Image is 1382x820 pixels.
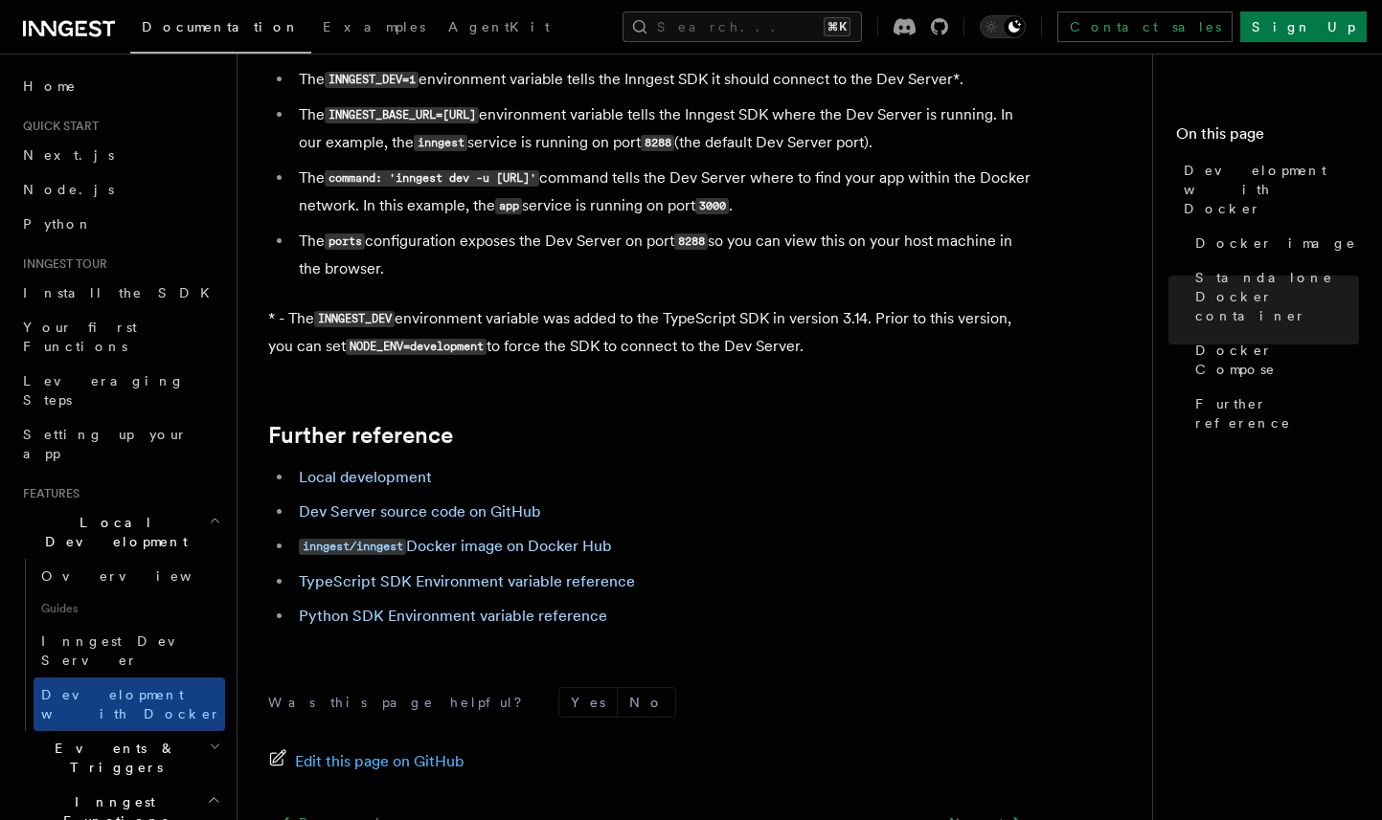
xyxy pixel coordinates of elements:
[15,364,225,417] a: Leveraging Steps
[15,276,225,310] a: Install the SDK
[495,198,522,214] code: app
[618,688,675,717] button: No
[1176,153,1359,226] a: Development with Docker
[15,172,225,207] a: Node.js
[314,311,395,327] code: INNGEST_DEV
[325,170,539,187] code: command: 'inngest dev -u [URL]'
[15,417,225,471] a: Setting up your app
[1188,387,1359,440] a: Further reference
[346,339,487,355] code: NODE_ENV=development
[15,513,209,551] span: Local Development
[414,135,467,151] code: inngest
[299,537,612,555] a: inngest/inngestDocker image on Docker Hub
[293,165,1034,220] li: The command tells the Dev Server where to find your app within the Docker network. In this exampl...
[1195,233,1356,253] span: Docker image
[299,502,541,521] a: Dev Server source code on GitHub
[325,107,479,123] code: INNGEST_BASE_URL=[URL]
[1057,11,1233,42] a: Contact sales
[1188,333,1359,387] a: Docker Compose
[1184,161,1359,218] span: Development with Docker
[23,216,93,232] span: Python
[15,505,225,559] button: Local Development
[34,593,225,624] span: Guides
[1195,394,1359,432] span: Further reference
[299,572,635,590] a: TypeScript SDK Environment variable reference
[15,138,225,172] a: Next.js
[41,568,238,584] span: Overview
[23,182,114,197] span: Node.js
[299,468,432,486] a: Local development
[623,11,862,42] button: Search...⌘K
[41,633,205,668] span: Inngest Dev Server
[824,17,850,36] kbd: ⌘K
[1188,260,1359,333] a: Standalone Docker container
[23,285,221,300] span: Install the SDK
[437,6,561,52] a: AgentKit
[15,310,225,364] a: Your first Functions
[674,233,708,250] code: 8288
[980,15,1026,38] button: Toggle dark mode
[268,422,453,449] a: Further reference
[15,486,79,501] span: Features
[15,119,99,134] span: Quick start
[293,101,1034,157] li: The environment variable tells the Inngest SDK where the Dev Server is running. In our example, t...
[23,373,185,408] span: Leveraging Steps
[23,77,77,96] span: Home
[1240,11,1367,42] a: Sign Up
[15,739,209,777] span: Events & Triggers
[311,6,437,52] a: Examples
[15,207,225,241] a: Python
[268,693,535,712] p: Was this page helpful?
[299,607,607,625] a: Python SDK Environment variable reference
[1176,122,1359,153] h4: On this page
[559,688,617,717] button: Yes
[142,19,300,34] span: Documentation
[323,19,425,34] span: Examples
[293,66,1034,94] li: The environment variable tells the Inngest SDK it should connect to the Dev Server*.
[23,320,137,354] span: Your first Functions
[325,72,419,88] code: INNGEST_DEV=1
[23,427,188,461] span: Setting up your app
[15,731,225,785] button: Events & Triggers
[1188,226,1359,260] a: Docker image
[641,135,674,151] code: 8288
[15,69,225,103] a: Home
[1195,268,1359,325] span: Standalone Docker container
[15,559,225,731] div: Local Development
[130,6,311,54] a: Documentation
[448,19,550,34] span: AgentKit
[34,624,225,677] a: Inngest Dev Server
[325,233,365,250] code: ports
[34,677,225,731] a: Development with Docker
[41,687,221,721] span: Development with Docker
[15,256,107,272] span: Inngest tour
[268,305,1034,361] p: * - The environment variable was added to the TypeScript SDK in version 3.14. Prior to this versi...
[1195,341,1359,379] span: Docker Compose
[23,147,114,163] span: Next.js
[293,228,1034,282] li: The configuration exposes the Dev Server on port so you can view this on your host machine in the...
[299,539,406,555] code: inngest/inngest
[268,748,464,775] a: Edit this page on GitHub
[295,748,464,775] span: Edit this page on GitHub
[34,559,225,593] a: Overview
[695,198,729,214] code: 3000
